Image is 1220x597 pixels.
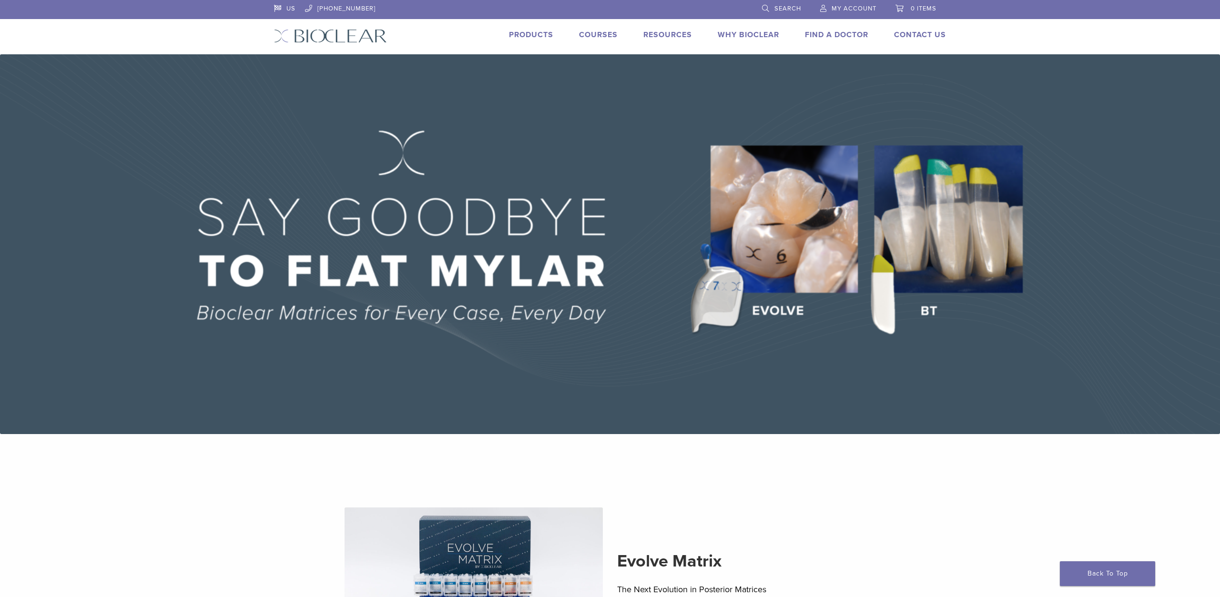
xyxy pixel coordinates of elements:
a: Why Bioclear [718,30,779,40]
a: Courses [579,30,618,40]
img: Bioclear [274,29,387,43]
a: Resources [643,30,692,40]
span: My Account [832,5,876,12]
a: Back To Top [1060,561,1155,586]
span: 0 items [911,5,936,12]
h2: Evolve Matrix [617,550,876,573]
span: Search [774,5,801,12]
a: Contact Us [894,30,946,40]
p: The Next Evolution in Posterior Matrices [617,582,876,597]
a: Products [509,30,553,40]
a: Find A Doctor [805,30,868,40]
